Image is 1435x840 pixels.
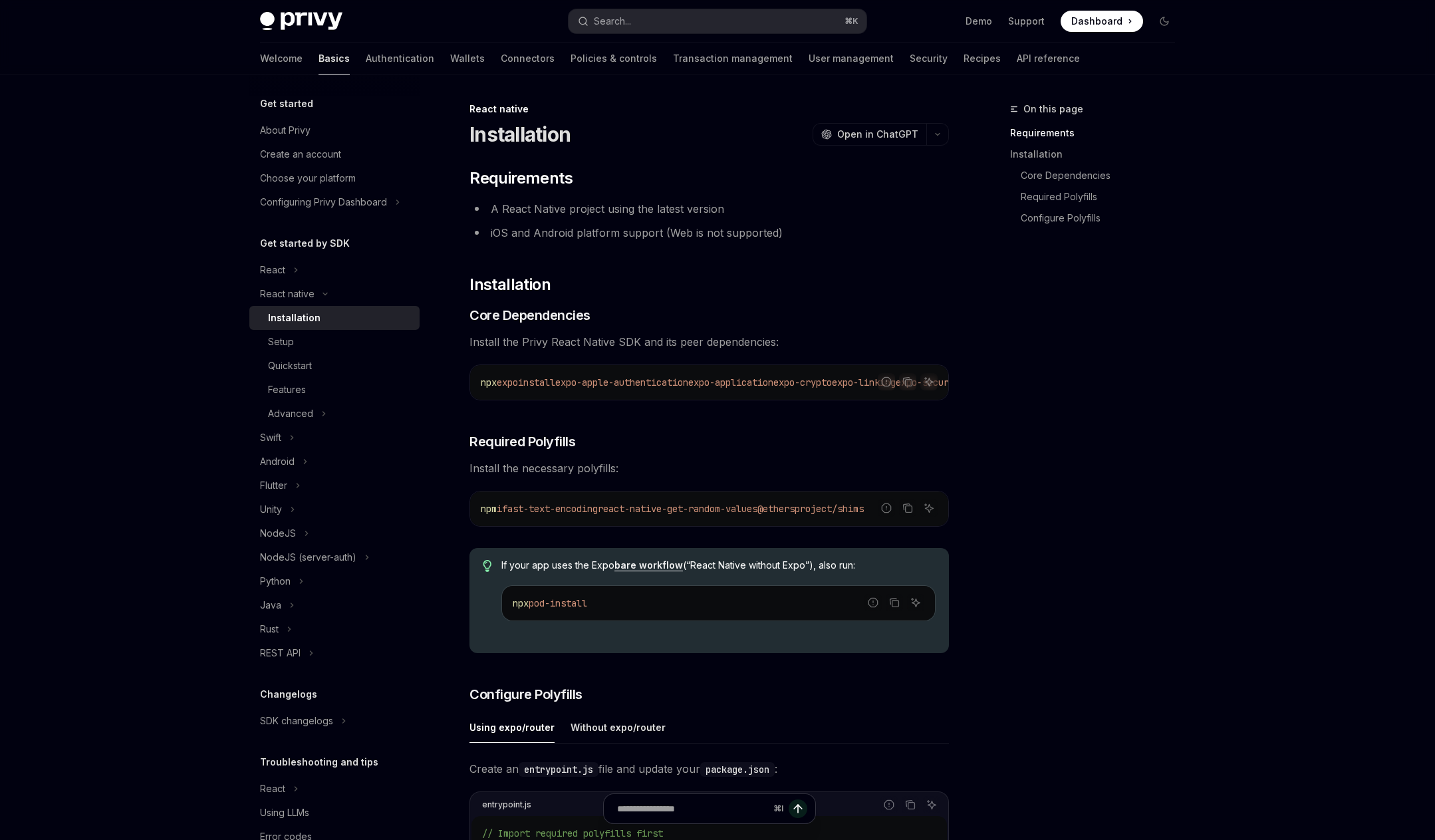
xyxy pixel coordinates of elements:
div: Without expo/router [571,712,666,743]
button: Toggle NodeJS section [249,521,420,545]
button: Toggle React section [249,258,420,282]
button: Toggle Android section [249,450,420,474]
button: Toggle Configuring Privy Dashboard section [249,190,420,214]
button: Copy the contents from the code block [899,499,916,517]
div: Search... [594,13,631,29]
button: Report incorrect code [878,373,895,390]
h5: Changelogs [260,686,317,702]
button: Send message [789,799,807,818]
h5: Get started [260,96,313,112]
div: Configuring Privy Dashboard [260,194,387,210]
button: Report incorrect code [864,594,882,611]
a: Quickstart [249,354,420,378]
img: dark logo [260,12,342,31]
a: Welcome [260,43,303,74]
button: Toggle REST API section [249,641,420,665]
a: Core Dependencies [1010,165,1186,186]
a: Create an account [249,142,420,166]
button: Copy the contents from the code block [899,373,916,390]
span: ⌘ K [845,16,858,27]
span: Required Polyfills [469,432,575,451]
span: expo-apple-authentication [555,376,688,388]
a: Wallets [450,43,485,74]
button: Open in ChatGPT [813,123,926,146]
span: expo-secure-store [896,376,986,388]
code: entrypoint.js [519,762,598,777]
button: Ask AI [907,594,924,611]
div: Quickstart [268,358,312,374]
a: Authentication [366,43,434,74]
div: Features [268,382,306,398]
div: Installation [268,310,321,326]
h5: Get started by SDK [260,235,350,251]
span: expo-crypto [773,376,832,388]
div: Setup [268,334,294,350]
div: Android [260,454,295,470]
span: expo [497,376,518,388]
div: React [260,262,285,278]
h5: Troubleshooting and tips [260,754,378,770]
code: package.json [700,762,775,777]
div: Python [260,573,291,589]
button: Toggle Advanced section [249,402,420,426]
button: Open search [569,9,866,33]
span: @ethersproject/shims [757,503,864,515]
div: Unity [260,501,282,517]
div: SDK changelogs [260,713,333,729]
input: Ask a question... [617,794,768,823]
a: Features [249,378,420,402]
h1: Installation [469,122,571,146]
button: Toggle Unity section [249,497,420,521]
span: fast-text-encoding [502,503,598,515]
div: Java [260,597,281,613]
button: Toggle React section [249,777,420,801]
li: A React Native project using the latest version [469,200,949,218]
a: Configure Polyfills [1010,208,1186,229]
div: Swift [260,430,281,446]
button: Ask AI [920,373,938,390]
div: React native [469,102,949,116]
a: Transaction management [673,43,793,74]
svg: Tip [483,560,492,572]
span: expo-linking [832,376,896,388]
div: NodeJS [260,525,296,541]
span: Requirements [469,168,573,189]
a: Dashboard [1061,11,1143,32]
a: Demo [966,15,992,28]
span: npx [513,597,529,609]
span: react-native-get-random-values [598,503,757,515]
span: expo-application [688,376,773,388]
span: npm [481,503,497,515]
button: Copy the contents from the code block [886,594,903,611]
a: Setup [249,330,420,354]
div: Choose your platform [260,170,356,186]
a: Requirements [1010,122,1186,144]
button: Toggle Rust section [249,617,420,641]
a: Connectors [501,43,555,74]
li: iOS and Android platform support (Web is not supported) [469,223,949,242]
span: install [518,376,555,388]
span: Install the necessary polyfills: [469,459,949,478]
button: Ask AI [920,499,938,517]
button: Toggle React native section [249,282,420,306]
a: Support [1008,15,1045,28]
a: Installation [1010,144,1186,165]
div: Using expo/router [469,712,555,743]
span: Installation [469,274,551,295]
div: Create an account [260,146,341,162]
button: Report incorrect code [878,499,895,517]
button: Toggle Swift section [249,426,420,450]
div: REST API [260,645,301,661]
button: Toggle Java section [249,593,420,617]
div: NodeJS (server-auth) [260,549,356,565]
div: Rust [260,621,279,637]
span: Open in ChatGPT [837,128,918,141]
span: On this page [1023,101,1083,117]
button: Toggle dark mode [1154,11,1175,32]
div: React [260,781,285,797]
a: Policies & controls [571,43,657,74]
div: About Privy [260,122,311,138]
span: Install the Privy React Native SDK and its peer dependencies: [469,333,949,351]
span: i [497,503,502,515]
a: Using LLMs [249,801,420,825]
